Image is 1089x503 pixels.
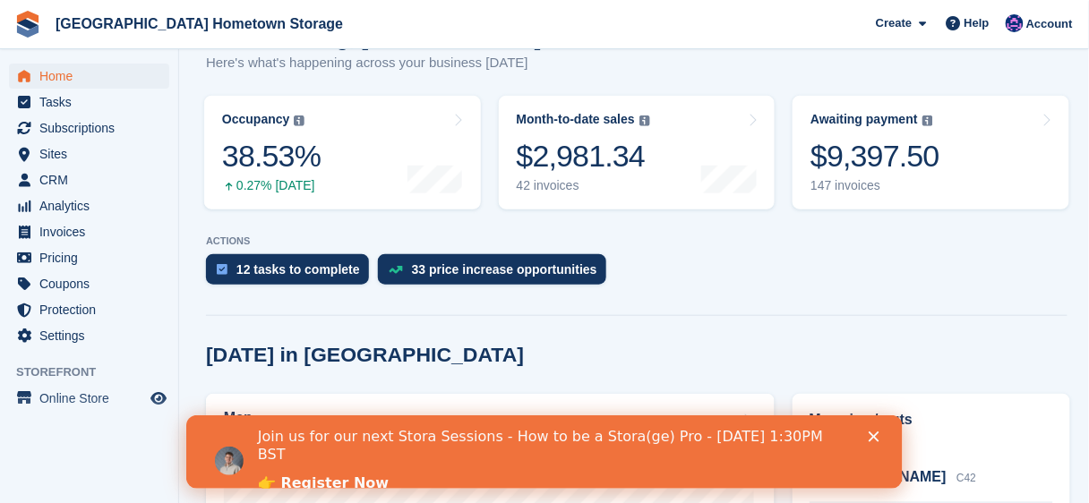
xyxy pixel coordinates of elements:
[499,96,776,209] a: Month-to-date sales $2,981.34 42 invoices
[206,254,378,294] a: 12 tasks to complete
[876,14,912,32] span: Create
[206,235,1068,247] p: ACTIONS
[39,386,147,411] span: Online Store
[810,441,1053,457] div: [DATE]
[148,388,169,409] a: Preview store
[956,472,976,484] span: C42
[9,297,169,322] a: menu
[827,469,947,484] span: [PERSON_NAME]
[39,64,147,89] span: Home
[9,323,169,348] a: menu
[48,9,350,38] a: [GEOGRAPHIC_DATA] Hometown Storage
[39,297,147,322] span: Protection
[206,53,542,73] p: Here's what's happening across your business [DATE]
[810,112,918,127] div: Awaiting payment
[39,193,147,218] span: Analytics
[39,245,147,270] span: Pricing
[9,386,169,411] a: menu
[222,178,321,193] div: 0.27% [DATE]
[810,409,1053,431] h2: Move ins / outs
[72,59,202,79] a: 👉 Register Now
[378,254,615,294] a: 33 price increase opportunities
[517,178,650,193] div: 42 invoices
[9,193,169,218] a: menu
[9,141,169,166] a: menu
[222,112,289,127] div: Occupancy
[9,219,169,244] a: menu
[39,167,147,192] span: CRM
[793,96,1069,209] a: Awaiting payment $9,397.50 147 invoices
[9,64,169,89] a: menu
[39,90,147,115] span: Tasks
[922,115,933,126] img: icon-info-grey-7440780725fd019a000dd9b08b2336e03edf1995a4989e88bcd33f0948082b44.svg
[294,115,304,126] img: icon-info-grey-7440780725fd019a000dd9b08b2336e03edf1995a4989e88bcd33f0948082b44.svg
[9,245,169,270] a: menu
[412,262,597,277] div: 33 price increase opportunities
[217,264,227,275] img: task-75834270c22a3079a89374b754ae025e5fb1db73e45f91037f5363f120a921f8.svg
[517,112,635,127] div: Month-to-date sales
[39,141,147,166] span: Sites
[14,11,41,38] img: stora-icon-8386f47178a22dfd0bd8f6a31ec36ba5ce8667c1dd55bd0f319d3a0aa187defe.svg
[810,178,939,193] div: 147 invoices
[39,323,147,348] span: Settings
[9,271,169,296] a: menu
[965,14,990,32] span: Help
[39,115,147,141] span: Subscriptions
[389,266,403,274] img: price_increase_opportunities-93ffe204e8149a01c8c9dc8f82e8f89637d9d84a8eef4429ea346261dce0b2c0.svg
[186,415,903,489] iframe: Intercom live chat banner
[16,363,178,381] span: Storefront
[204,96,481,209] a: Occupancy 38.53% 0.27% [DATE]
[1026,15,1073,33] span: Account
[222,138,321,175] div: 38.53%
[682,16,700,27] div: Close
[1006,14,1024,32] img: Amy Liposky-Vincent
[39,219,147,244] span: Invoices
[206,343,524,367] h2: [DATE] in [GEOGRAPHIC_DATA]
[39,271,147,296] span: Coupons
[236,262,360,277] div: 12 tasks to complete
[224,410,253,426] h2: Map
[9,115,169,141] a: menu
[639,115,650,126] img: icon-info-grey-7440780725fd019a000dd9b08b2336e03edf1995a4989e88bcd33f0948082b44.svg
[9,90,169,115] a: menu
[9,167,169,192] a: menu
[517,138,650,175] div: $2,981.34
[810,138,939,175] div: $9,397.50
